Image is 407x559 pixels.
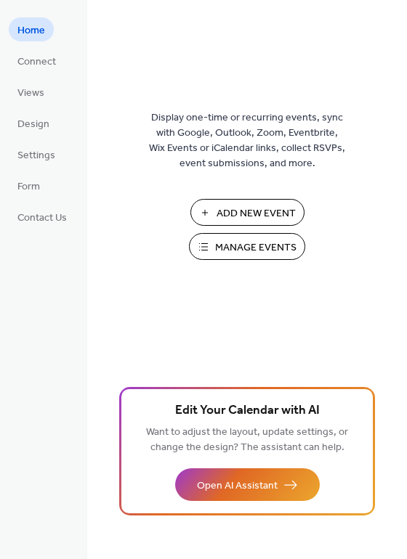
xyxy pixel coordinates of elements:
button: Manage Events [189,233,305,260]
span: Manage Events [215,240,297,256]
span: Connect [17,54,56,70]
a: Design [9,111,58,135]
a: Connect [9,49,65,73]
button: Add New Event [190,199,305,226]
a: Form [9,174,49,197]
a: Contact Us [9,205,76,229]
span: Views [17,86,44,101]
span: Want to adjust the layout, update settings, or change the design? The assistant can help. [146,423,348,457]
button: Open AI Assistant [175,468,320,501]
a: Settings [9,142,64,166]
span: Form [17,179,40,195]
span: Display one-time or recurring events, sync with Google, Outlook, Zoom, Eventbrite, Wix Events or ... [149,110,345,171]
span: Open AI Assistant [197,478,278,494]
span: Settings [17,148,55,163]
span: Contact Us [17,211,67,226]
span: Design [17,117,49,132]
a: Views [9,80,53,104]
span: Add New Event [217,206,296,221]
span: Home [17,23,45,38]
a: Home [9,17,54,41]
span: Edit Your Calendar with AI [175,401,320,421]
